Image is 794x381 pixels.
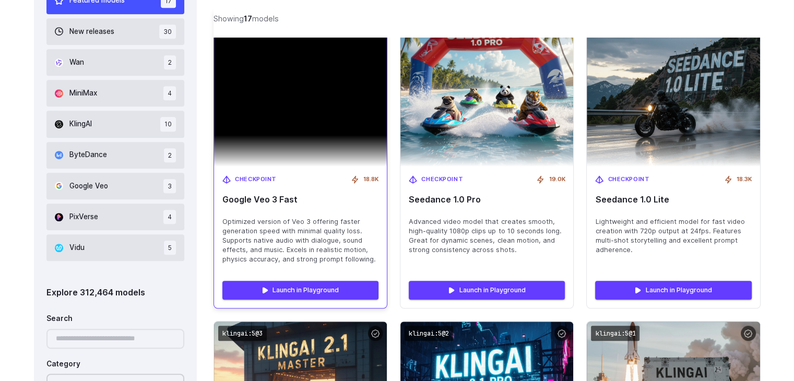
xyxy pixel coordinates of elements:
[400,9,573,166] img: Seedance 1.0 Pro
[421,175,463,184] span: Checkpoint
[595,217,751,255] span: Lightweight and efficient model for fast video creation with 720p output at 24fps. Features multi...
[46,204,185,230] button: PixVerse 4
[46,313,73,325] label: Search
[69,118,92,130] span: KlingAI
[69,88,97,99] span: MiniMax
[587,9,760,166] img: Seedance 1.0 Lite
[69,181,108,192] span: Google Veo
[46,18,185,45] button: New releases 30
[409,217,565,255] span: Advanced video model that creates smooth, high-quality 1080p clips up to 10 seconds long. Great f...
[46,49,185,76] button: Wan 2
[218,326,267,341] code: klingai:5@3
[737,175,752,184] span: 18.3K
[69,26,114,38] span: New releases
[69,242,85,254] span: Vidu
[46,111,185,137] button: KlingAI 10
[164,241,176,255] span: 5
[69,57,84,68] span: Wan
[214,13,279,25] div: Showing models
[164,55,176,69] span: 2
[46,173,185,199] button: Google Veo 3
[46,234,185,261] button: Vidu 5
[244,14,252,23] strong: 17
[608,175,649,184] span: Checkpoint
[222,195,378,205] span: Google Veo 3 Fast
[160,117,176,131] span: 10
[159,25,176,39] span: 30
[591,326,639,341] code: klingai:5@1
[69,149,107,161] span: ByteDance
[409,195,565,205] span: Seedance 1.0 Pro
[46,142,185,169] button: ByteDance 2
[549,175,565,184] span: 19.0K
[163,179,176,193] span: 3
[363,175,378,184] span: 18.8K
[163,86,176,100] span: 4
[595,195,751,205] span: Seedance 1.0 Lite
[222,217,378,264] span: Optimized version of Veo 3 offering faster generation speed with minimal quality loss. Supports n...
[595,281,751,300] a: Launch in Playground
[46,286,185,300] div: Explore 312,464 models
[235,175,277,184] span: Checkpoint
[46,359,80,370] label: Category
[163,210,176,224] span: 4
[409,281,565,300] a: Launch in Playground
[222,281,378,300] a: Launch in Playground
[69,211,98,223] span: PixVerse
[46,80,185,106] button: MiniMax 4
[405,326,453,341] code: klingai:5@2
[164,148,176,162] span: 2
